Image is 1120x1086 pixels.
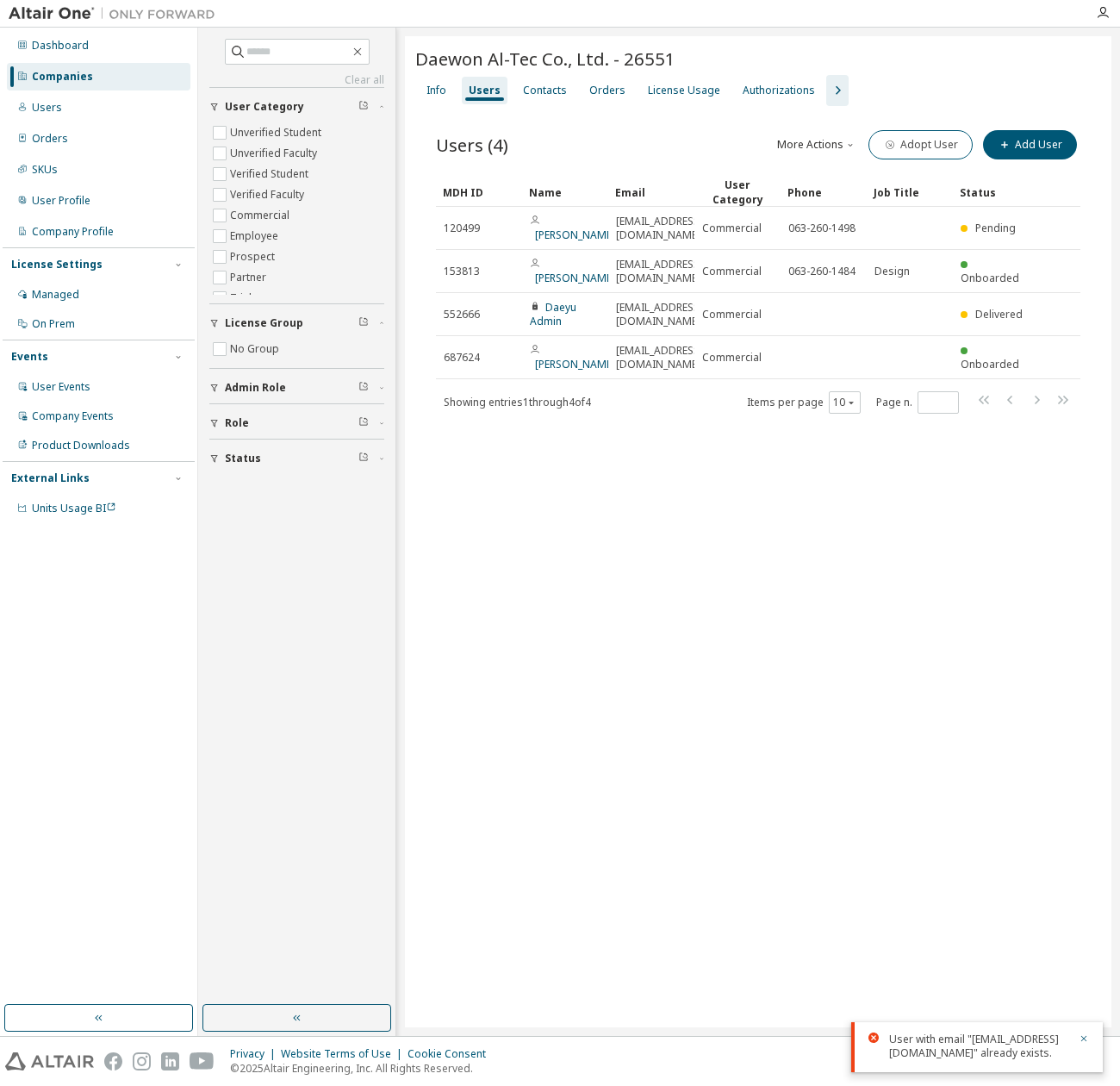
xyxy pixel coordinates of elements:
[209,440,384,477] button: Status
[701,178,774,207] div: User Category
[874,178,946,206] div: Job Title
[230,226,282,247] label: Employee
[535,271,615,285] a: [PERSON_NAME]
[616,258,703,285] span: [EMAIL_ADDRESS][DOMAIN_NAME]
[230,164,312,184] label: Verified Student
[358,381,369,395] span: Clear filter
[983,130,1077,159] button: Add User
[32,317,75,331] div: On Prem
[32,439,130,452] div: Product Downloads
[190,1052,215,1070] img: youtube.svg
[104,1052,122,1070] img: facebook.svg
[9,5,224,22] img: Altair One
[209,88,384,126] button: User Category
[32,132,68,146] div: Orders
[975,221,1016,235] span: Pending
[358,100,369,114] span: Clear filter
[11,350,48,364] div: Events
[230,267,270,288] label: Partner
[225,316,303,330] span: License Group
[616,344,703,371] span: [EMAIL_ADDRESS][DOMAIN_NAME]
[444,395,591,409] span: Showing entries 1 through 4 of 4
[961,271,1019,285] span: Onboarded
[702,265,762,278] span: Commercial
[615,178,688,206] div: Email
[230,288,255,309] label: Trial
[444,351,480,365] span: 687624
[32,70,93,84] div: Companies
[281,1047,408,1061] div: Website Terms of Use
[702,308,762,321] span: Commercial
[209,369,384,407] button: Admin Role
[32,39,89,53] div: Dashboard
[876,391,959,414] span: Page n.
[444,265,480,278] span: 153813
[230,339,283,359] label: No Group
[961,357,1019,371] span: Onboarded
[32,163,58,177] div: SKUs
[788,222,856,235] span: 063-260-1498
[225,100,304,114] span: User Category
[787,178,860,206] div: Phone
[209,73,384,87] a: Clear all
[230,184,308,205] label: Verified Faculty
[32,409,114,423] div: Company Events
[32,501,116,515] span: Units Usage BI
[225,452,261,465] span: Status
[11,471,90,485] div: External Links
[32,380,90,394] div: User Events
[225,416,249,430] span: Role
[5,1052,94,1070] img: altair_logo.svg
[426,84,446,97] div: Info
[209,304,384,342] button: License Group
[469,84,501,97] div: Users
[833,396,856,409] button: 10
[589,84,625,97] div: Orders
[436,133,508,157] span: Users (4)
[408,1047,496,1061] div: Cookie Consent
[530,300,576,328] a: Daeyu Admin
[529,178,601,206] div: Name
[648,84,720,97] div: License Usage
[960,178,1032,206] div: Status
[889,1033,1068,1060] div: User with email "[EMAIL_ADDRESS][DOMAIN_NAME]" already exists.
[358,316,369,330] span: Clear filter
[788,265,856,278] span: 063-260-1484
[415,47,675,71] span: Daewon Al-Tec Co., Ltd. - 26551
[32,288,79,302] div: Managed
[230,1047,281,1061] div: Privacy
[230,247,278,267] label: Prospect
[868,130,973,159] button: Adopt User
[444,222,480,235] span: 120499
[702,222,762,235] span: Commercial
[775,130,858,159] button: More Actions
[230,143,320,164] label: Unverified Faculty
[161,1052,179,1070] img: linkedin.svg
[702,351,762,365] span: Commercial
[11,258,103,271] div: License Settings
[747,391,861,414] span: Items per page
[616,301,703,328] span: [EMAIL_ADDRESS][DOMAIN_NAME]
[358,416,369,430] span: Clear filter
[616,215,703,242] span: [EMAIL_ADDRESS][DOMAIN_NAME]
[358,452,369,465] span: Clear filter
[443,178,515,206] div: MDH ID
[230,205,293,226] label: Commercial
[225,381,286,395] span: Admin Role
[32,194,90,208] div: User Profile
[32,225,114,239] div: Company Profile
[444,308,480,321] span: 552666
[133,1052,151,1070] img: instagram.svg
[523,84,567,97] div: Contacts
[535,357,615,371] a: [PERSON_NAME]
[230,1061,496,1076] p: © 2025 Altair Engineering, Inc. All Rights Reserved.
[874,265,910,278] span: Design
[975,307,1023,321] span: Delivered
[743,84,815,97] div: Authorizations
[535,228,615,242] a: [PERSON_NAME]
[230,122,325,143] label: Unverified Student
[32,101,62,115] div: Users
[209,404,384,442] button: Role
